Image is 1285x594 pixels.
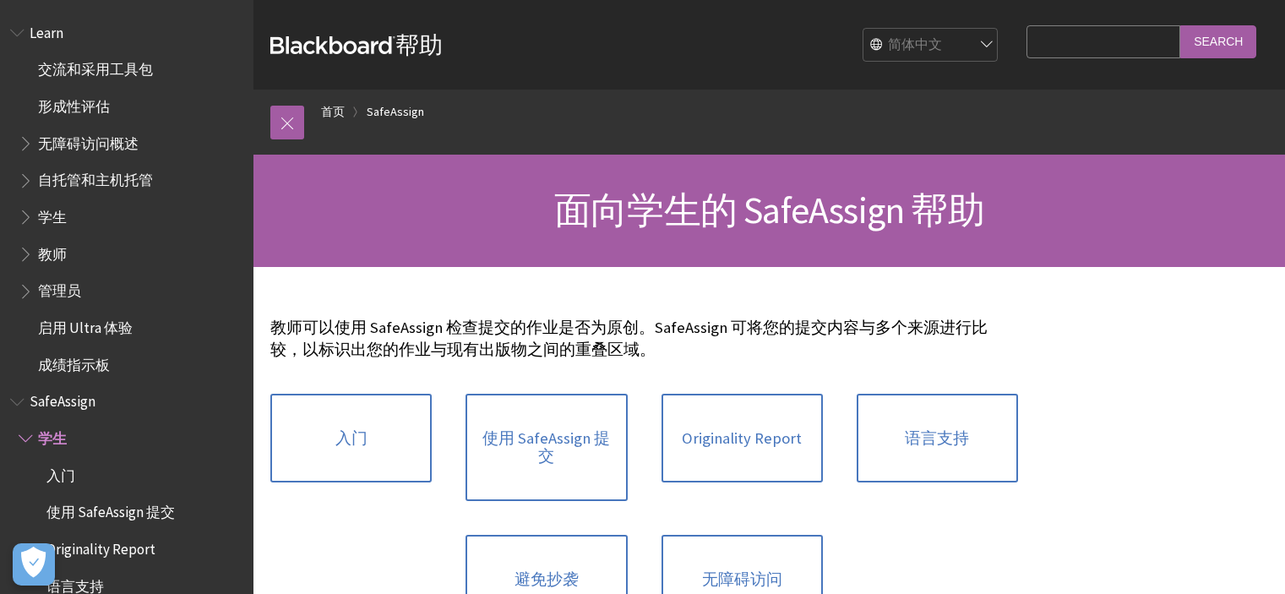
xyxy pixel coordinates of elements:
span: 入门 [46,461,75,484]
strong: Blackboard [270,36,395,54]
a: 语言支持 [857,394,1018,483]
span: 成绩指示板 [38,351,110,373]
span: 面向学生的 SafeAssign 帮助 [554,187,984,233]
p: 教师可以使用 SafeAssign 检查提交的作业是否为原创。SafeAssign 可将您的提交内容与多个来源进行比较，以标识出您的作业与现有出版物之间的重叠区域。 [270,317,1018,361]
span: 教师 [38,240,67,263]
span: 管理员 [38,277,81,300]
span: 交流和采用工具包 [38,56,153,79]
a: 首页 [321,101,345,123]
span: 形成性评估 [38,92,110,115]
a: 入门 [270,394,432,483]
button: Open Preferences [13,543,55,586]
select: Site Language Selector [863,29,999,63]
span: 使用 SafeAssign 提交 [46,499,175,521]
span: 学生 [38,203,67,226]
a: 使用 SafeAssign 提交 [466,394,627,501]
span: 启用 Ultra 体验 [38,313,133,336]
nav: Book outline for Blackboard Learn Help [10,19,243,379]
span: 自托管和主机托管 [38,166,153,189]
a: Originality Report [662,394,823,483]
span: 无障碍访问概述 [38,129,139,152]
input: Search [1180,25,1256,58]
span: SafeAssign [30,388,95,411]
span: Originality Report [46,535,155,558]
a: SafeAssign [367,101,424,123]
span: Learn [30,19,63,41]
a: Blackboard帮助 [270,30,443,60]
span: 学生 [38,424,67,447]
